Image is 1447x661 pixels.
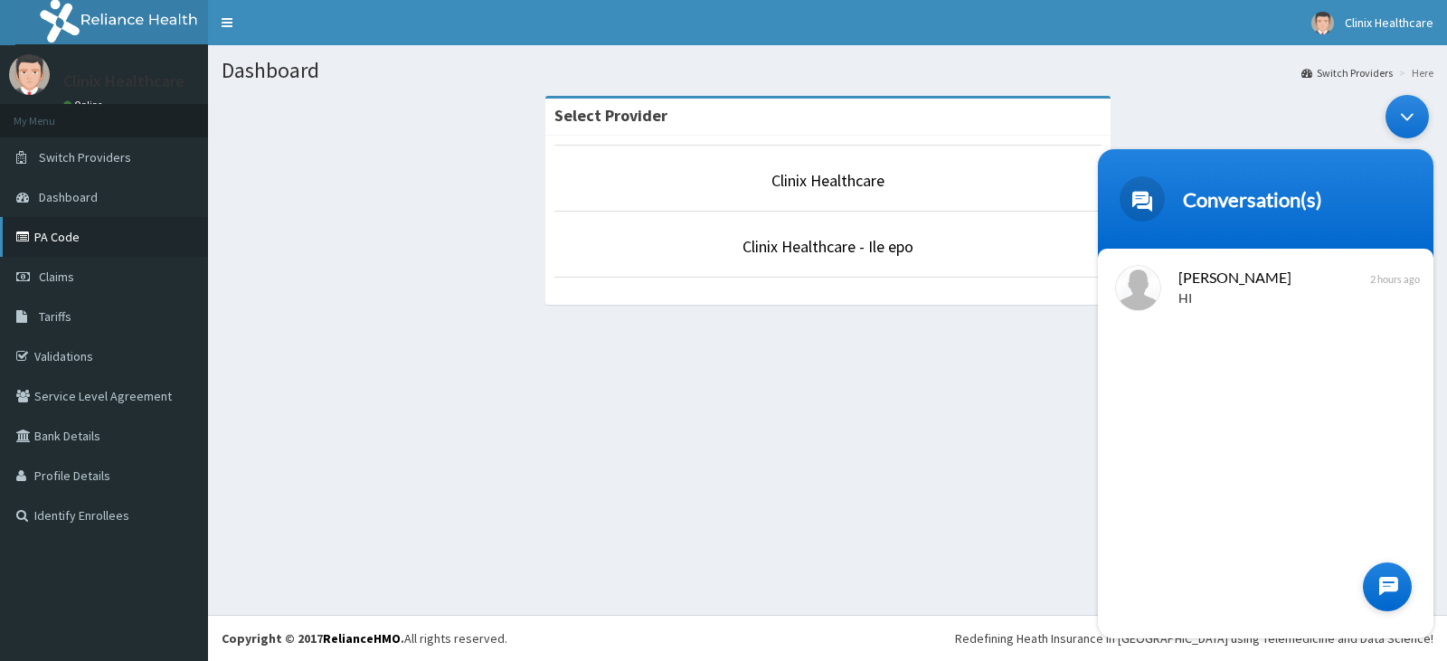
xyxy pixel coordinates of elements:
[222,59,1433,82] h1: Dashboard
[208,615,1447,661] footer: All rights reserved.
[63,99,107,111] a: Online
[1345,14,1433,31] span: Clinix Healthcare
[554,105,667,126] strong: Select Provider
[1301,65,1393,80] a: Switch Providers
[742,236,913,257] a: Clinix Healthcare - Ile epo
[222,630,404,647] strong: Copyright © 2017 .
[39,149,131,165] span: Switch Providers
[323,630,401,647] a: RelianceHMO
[1089,86,1442,647] iframe: SalesIQ Chatwindow
[63,73,184,90] p: Clinix Healthcare
[1311,12,1334,34] img: User Image
[955,629,1433,647] div: Redefining Heath Insurance in [GEOGRAPHIC_DATA] using Telemedicine and Data Science!
[39,269,74,285] span: Claims
[39,189,98,205] span: Dashboard
[1395,65,1433,80] li: Here
[9,54,50,95] img: User Image
[771,170,884,191] a: Clinix Healthcare
[39,308,71,325] span: Tariffs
